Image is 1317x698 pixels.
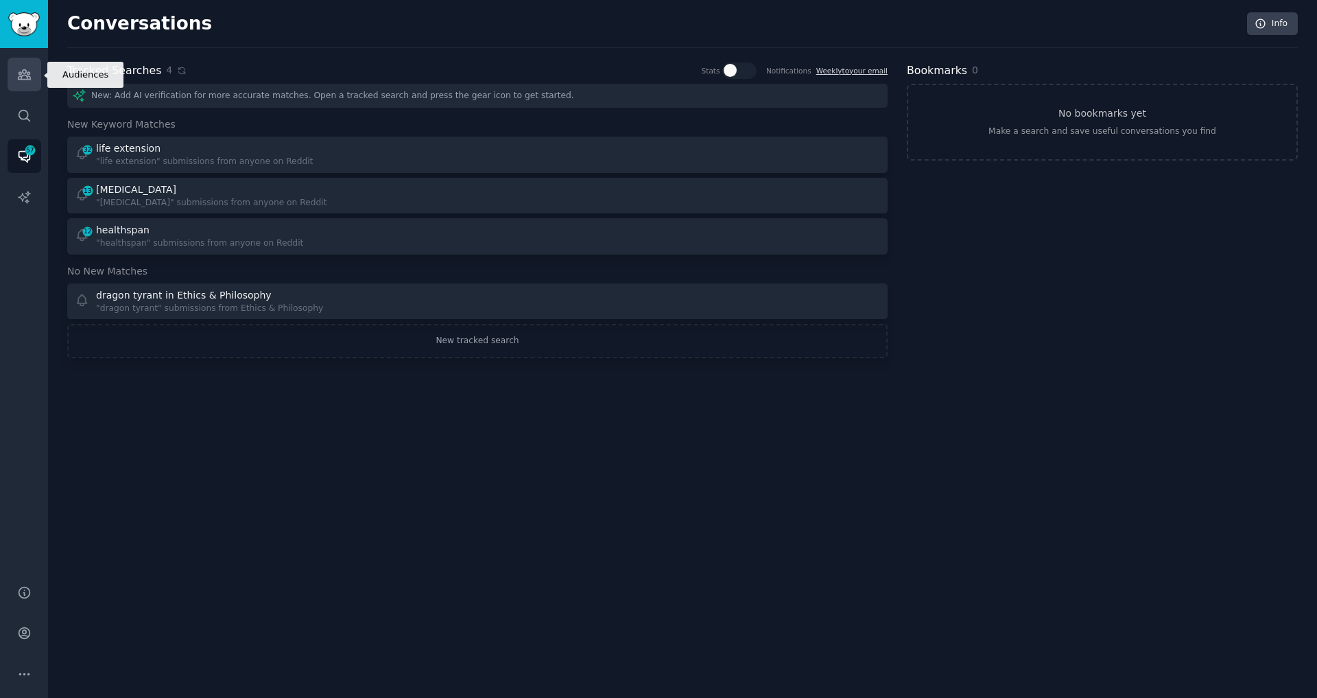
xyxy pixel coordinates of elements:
[1247,12,1298,36] a: Info
[766,66,811,75] div: Notifications
[67,117,176,132] span: New Keyword Matches
[907,62,967,80] h2: Bookmarks
[96,223,150,237] div: healthspan
[67,218,888,255] a: 12healthspan"healthspan" submissions from anyone on Reddit
[96,237,303,250] div: "healthspan" submissions from anyone on Reddit
[988,126,1216,138] div: Make a search and save useful conversations you find
[96,141,161,156] div: life extension
[67,178,888,214] a: 13[MEDICAL_DATA]"[MEDICAL_DATA]" submissions from anyone on Reddit
[67,13,212,35] h2: Conversations
[96,288,272,303] div: dragon tyrant in Ethics & Philosophy
[907,84,1298,161] a: No bookmarks yetMake a search and save useful conversations you find
[96,183,176,197] div: [MEDICAL_DATA]
[67,62,161,80] h2: Tracked Searches
[67,324,888,358] a: New tracked search
[972,65,978,75] span: 0
[82,186,94,196] span: 13
[82,145,94,154] span: 32
[8,12,40,36] img: GummySearch logo
[24,146,36,155] span: 57
[1058,106,1146,121] h3: No bookmarks yet
[166,63,172,78] span: 4
[702,66,720,75] div: Stats
[82,226,94,236] span: 12
[816,67,888,75] a: Weeklytoyour email
[96,197,327,209] div: "[MEDICAL_DATA]" submissions from anyone on Reddit
[67,283,888,320] a: dragon tyrant in Ethics & Philosophy"dragon tyrant" submissions from Ethics & Philosophy
[67,84,888,108] div: New: Add AI verification for more accurate matches. Open a tracked search and press the gear icon...
[67,264,147,279] span: No New Matches
[96,303,323,315] div: "dragon tyrant" submissions from Ethics & Philosophy
[8,139,41,173] a: 57
[67,137,888,173] a: 32life extension"life extension" submissions from anyone on Reddit
[96,156,313,168] div: "life extension" submissions from anyone on Reddit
